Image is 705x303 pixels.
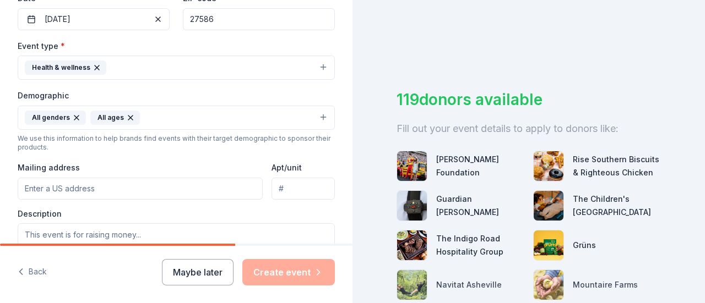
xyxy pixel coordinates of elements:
[436,153,524,179] div: [PERSON_NAME] Foundation
[272,162,302,173] label: Apt/unit
[18,208,62,219] label: Description
[183,8,335,30] input: 12345 (U.S. only)
[18,8,170,30] button: [DATE]
[18,106,335,130] button: All gendersAll ages
[534,230,563,260] img: photo for Grüns
[25,111,86,125] div: All genders
[534,191,563,221] img: photo for The Children's Museum of Wilmington
[90,111,140,125] div: All ages
[397,191,427,221] img: photo for Guardian Angel Device
[573,192,661,219] div: The Children's [GEOGRAPHIC_DATA]
[436,232,524,258] div: The Indigo Road Hospitality Group
[18,134,335,152] div: We use this information to help brands find events with their target demographic to sponsor their...
[573,153,661,179] div: Rise Southern Biscuits & Righteous Chicken
[272,178,335,200] input: #
[18,162,80,173] label: Mailing address
[397,230,427,260] img: photo for The Indigo Road Hospitality Group
[162,259,234,285] button: Maybe later
[397,120,661,137] div: Fill out your event details to apply to donors like:
[397,88,661,111] div: 119 donors available
[25,60,106,75] div: Health & wellness
[18,90,69,101] label: Demographic
[397,151,427,181] img: photo for Joey Logano Foundation
[18,178,263,200] input: Enter a US address
[18,41,65,52] label: Event type
[573,239,596,252] div: Grüns
[18,261,47,284] button: Back
[436,192,524,219] div: Guardian [PERSON_NAME]
[18,56,335,80] button: Health & wellness
[534,151,563,181] img: photo for Rise Southern Biscuits & Righteous Chicken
